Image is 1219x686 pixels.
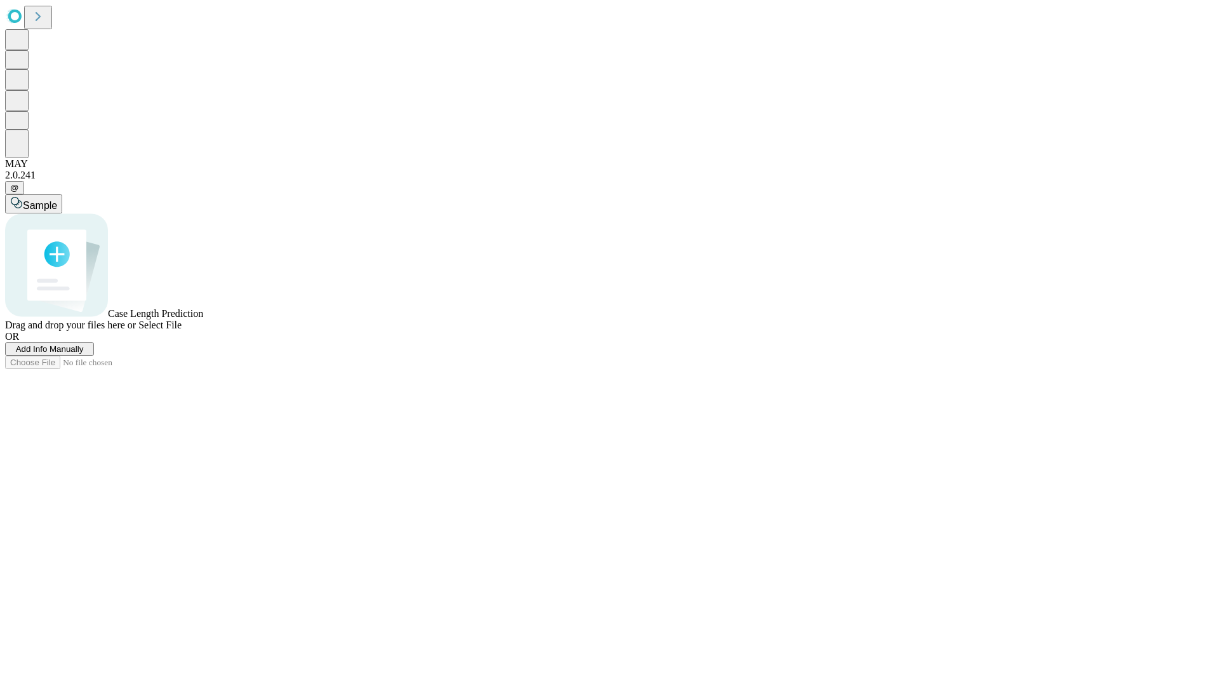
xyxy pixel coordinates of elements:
span: Sample [23,200,57,211]
div: MAY [5,158,1214,170]
span: Add Info Manually [16,344,84,354]
span: Select File [138,319,182,330]
div: 2.0.241 [5,170,1214,181]
button: @ [5,181,24,194]
button: Sample [5,194,62,213]
span: Drag and drop your files here or [5,319,136,330]
span: OR [5,331,19,342]
span: Case Length Prediction [108,308,203,319]
button: Add Info Manually [5,342,94,356]
span: @ [10,183,19,192]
